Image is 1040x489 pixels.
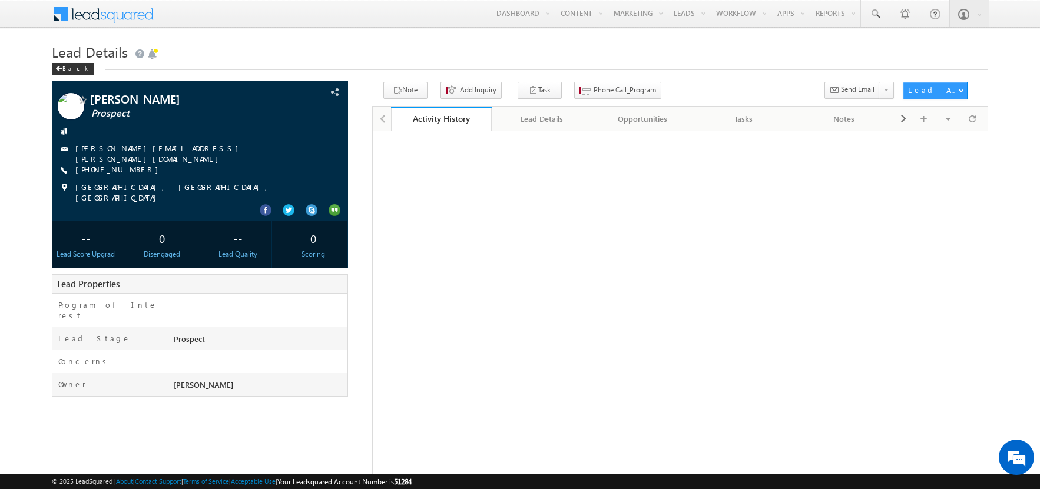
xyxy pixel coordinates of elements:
div: Opportunities [602,112,683,126]
a: Notes [794,107,895,131]
a: Back [52,62,100,72]
a: Lead Details [492,107,592,131]
button: Task [518,82,562,99]
div: Lead Score Upgrad [55,249,117,260]
div: Tasks [703,112,784,126]
div: 0 [283,227,345,249]
span: [PHONE_NUMBER] [75,164,164,176]
button: Send Email [824,82,880,99]
span: Prospect [91,108,276,119]
div: Lead Quality [207,249,269,260]
label: Owner [58,379,86,390]
div: Prospect [171,333,347,350]
a: Acceptable Use [231,477,276,485]
span: Send Email [841,84,875,95]
div: Scoring [283,249,345,260]
a: Activity History [391,107,492,131]
button: Note [383,82,428,99]
span: 51284 [394,477,412,486]
button: Phone Call_Program [574,82,661,99]
span: [PERSON_NAME] [174,380,233,390]
a: Contact Support [135,477,181,485]
span: Lead Details [52,42,128,61]
a: About [116,477,133,485]
label: Program of Interest [58,300,159,321]
span: Your Leadsquared Account Number is [277,477,412,486]
button: Lead Actions [903,82,968,99]
a: Terms of Service [183,477,229,485]
label: Lead Stage [58,333,131,344]
div: Notes [804,112,885,126]
div: Lead Actions [908,85,958,95]
a: [PERSON_NAME][EMAIL_ADDRESS][PERSON_NAME][DOMAIN_NAME] [75,143,244,164]
div: -- [55,227,117,249]
a: Tasks [694,107,794,131]
span: Lead Properties [57,278,120,290]
span: Add Inquiry [460,85,496,95]
label: Concerns [58,356,111,367]
div: -- [207,227,269,249]
span: [PERSON_NAME] [90,93,275,105]
span: Phone Call_Program [594,85,656,95]
div: Activity History [400,113,483,124]
div: Back [52,63,94,75]
div: 0 [131,227,193,249]
div: Disengaged [131,249,193,260]
span: [GEOGRAPHIC_DATA], [GEOGRAPHIC_DATA], [GEOGRAPHIC_DATA] [75,182,317,203]
img: Profile photo [58,93,84,124]
div: Lead Details [501,112,582,126]
span: © 2025 LeadSquared | | | | | [52,476,412,487]
a: Opportunities [592,107,693,131]
button: Add Inquiry [440,82,502,99]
